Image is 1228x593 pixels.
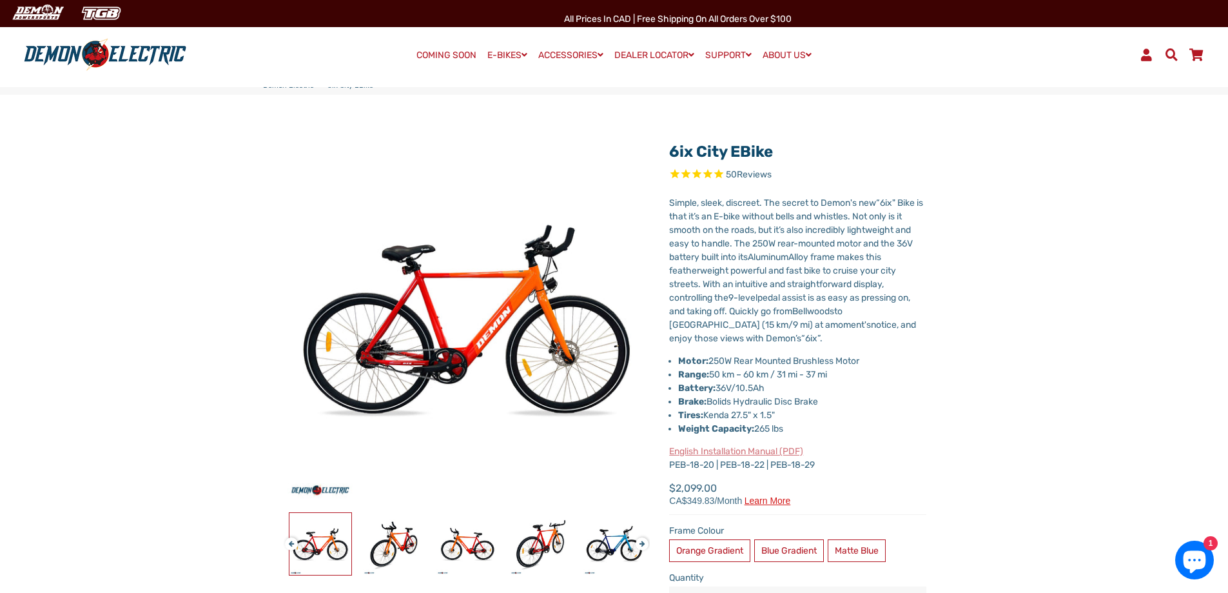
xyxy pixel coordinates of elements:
[669,143,773,161] a: 6ix City eBike
[678,368,926,381] li: 50 km – 60 km / 31 mi - 37 mi
[792,306,834,317] span: Bellwoods
[678,383,716,394] strong: Battery:
[678,422,926,436] li: 265 lbs
[678,369,709,380] strong: Range:
[412,46,481,65] a: COMING SOON
[583,513,645,575] img: 6ix City eBike - Demon Electric
[701,46,756,65] a: SUPPORT
[6,3,68,24] img: Demon Electric
[669,571,926,585] label: Quantity
[801,333,805,344] span: “
[669,225,913,263] span: s also incredibly lightweight and easy to handle. The 250W rear-mounted motor and the 36V battery...
[797,333,801,344] span: s
[678,396,707,407] strong: Brake:
[694,211,695,222] span: ’
[669,306,843,330] span: to [GEOGRAPHIC_DATA] (15 km/9 mi) at a
[669,252,896,303] span: Alloy frame makes this featherweight powerful and fast bike to cruise your city streets. With an ...
[737,169,772,180] span: Reviews
[636,531,643,546] button: Next
[728,292,757,303] span: 9-level
[669,481,790,505] span: $2,099.00
[669,445,926,472] p: PEB-18-20 | PEB-18-22 | PEB-18-29
[779,225,780,236] span: ’
[610,46,699,65] a: DEALER LOCATOR
[289,513,351,575] img: 6ix City eBike - Demon Electric
[75,3,128,24] img: TGB Canada
[758,46,816,65] a: ABOUT US
[1171,541,1218,583] inbox-online-store-chat: Shopify online store chat
[363,513,425,575] img: 6ix City eBike - Demon Electric
[285,531,293,546] button: Previous
[669,292,910,317] span: pedal assist is as easy as pressing on, and taking off. Quickly go from
[754,539,824,562] label: Blue Gradient
[669,524,926,538] label: Frame Colour
[830,319,871,330] span: moment's
[510,513,572,575] img: 6ix City eBike - Demon Electric
[436,513,498,575] img: 6ix City eBike - Demon Electric
[669,211,902,236] span: s an E-bike without bells and whistles. Not only is it smooth on the roads, but it
[876,197,880,208] span: “
[678,381,926,395] li: 36V/10.5Ah
[669,539,750,562] label: Orange Gradient
[678,423,754,434] strong: Weight Capacity:
[795,333,797,344] span: ’
[534,46,608,65] a: ACCESSORIES
[820,333,823,344] span: .
[678,408,926,422] li: Kenda 27.5" x 1.5"
[564,14,792,25] span: All Prices in CAD | Free shipping on all orders over $100
[669,168,926,183] span: Rated 4.8 out of 5 stars 50 reviews
[669,197,876,208] span: Simple, sleek, discreet. The secret to Demon's new
[19,38,191,72] img: Demon Electric logo
[817,333,820,344] span: ”
[669,319,916,344] span: notice, and enjoy those views with Demon
[678,354,926,368] li: 250W Rear Mounted Brushless Motor
[678,356,708,367] strong: Motor:
[678,395,926,408] li: Bolids Hydraulic Disc Brake
[748,252,788,263] span: Aluminum
[828,539,886,562] label: Matte Blue
[678,410,703,421] strong: Tires:
[483,46,532,65] a: E-BIKES
[669,197,923,222] span: 6ix" Bike is that it
[726,169,772,180] span: 50 reviews
[669,446,803,457] a: English Installation Manual (PDF)
[805,333,817,344] span: 6ix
